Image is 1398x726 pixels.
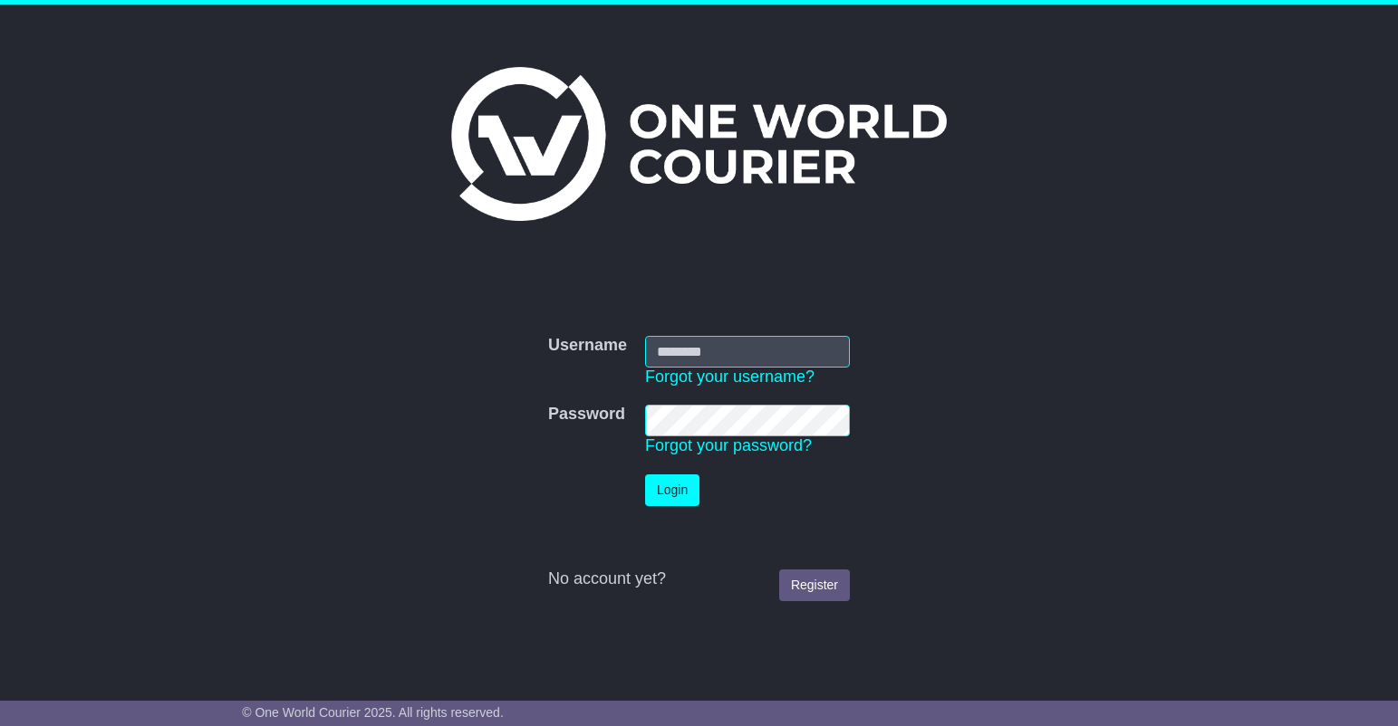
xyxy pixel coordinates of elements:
[451,67,946,221] img: One World
[548,336,627,356] label: Username
[242,705,504,720] span: © One World Courier 2025. All rights reserved.
[645,436,812,454] a: Forgot your password?
[548,405,625,425] label: Password
[645,368,815,386] a: Forgot your username?
[548,569,850,589] div: No account yet?
[779,569,850,601] a: Register
[645,474,699,506] button: Login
